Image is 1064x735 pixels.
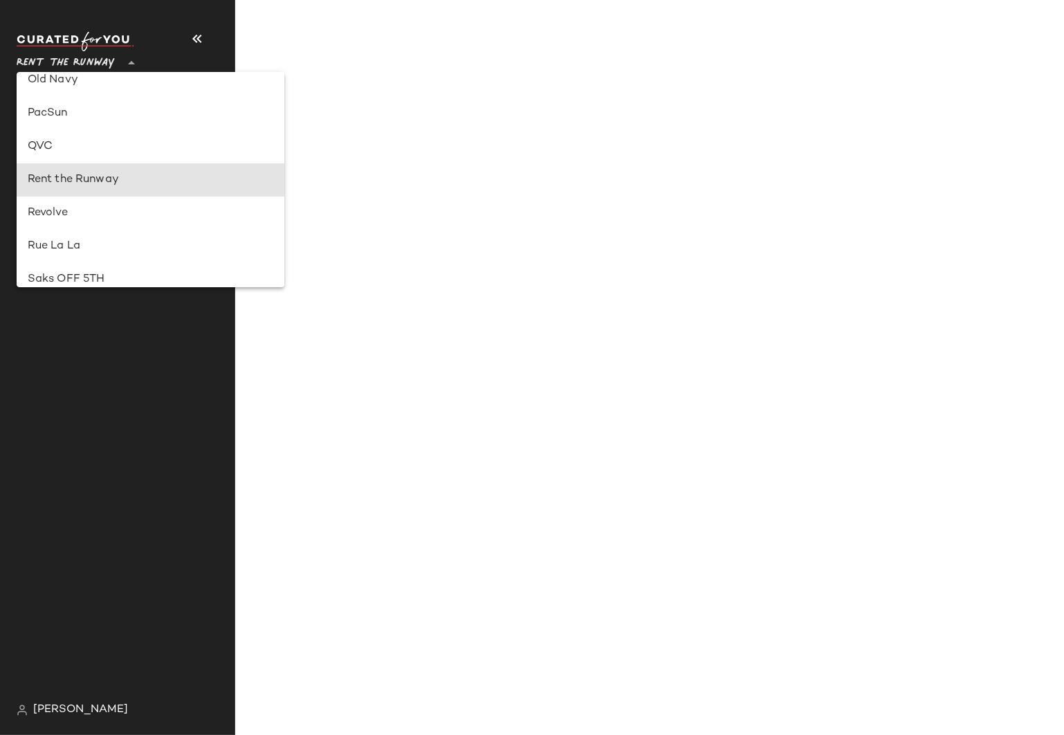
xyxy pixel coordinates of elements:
[17,32,134,51] img: cfy_white_logo.C9jOOHJF.svg
[28,72,273,89] div: Old Navy
[28,105,273,122] div: PacSun
[33,702,128,718] span: [PERSON_NAME]
[17,72,284,287] div: undefined-list
[17,705,28,716] img: svg%3e
[28,172,273,188] div: Rent the Runway
[28,238,273,255] div: Rue La La
[28,205,273,221] div: Revolve
[17,47,115,72] span: Rent the Runway
[28,138,273,155] div: QVC
[28,271,273,288] div: Saks OFF 5TH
